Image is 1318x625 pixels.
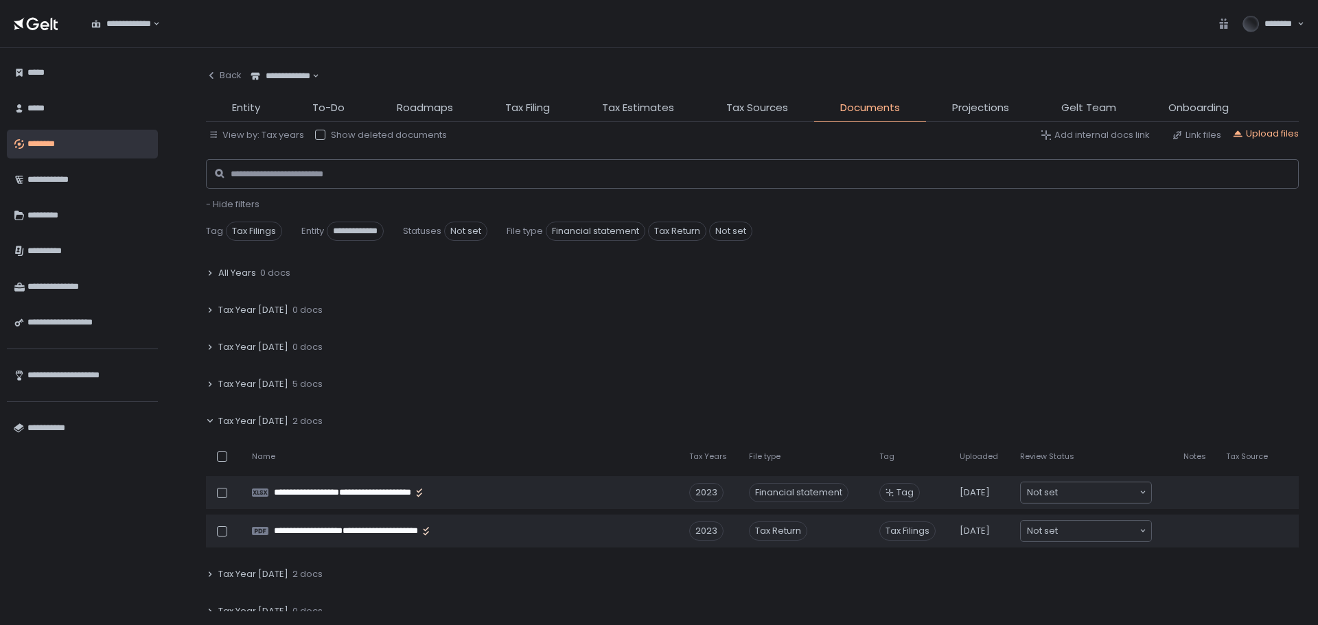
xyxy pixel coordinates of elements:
span: Projections [952,100,1009,116]
span: Notes [1183,451,1206,462]
span: Tax Years [689,451,727,462]
span: [DATE] [960,525,990,537]
div: Search for option [82,10,160,38]
span: Not set [1027,486,1058,499]
span: Statuses [403,225,441,237]
span: Tax Filing [505,100,550,116]
div: Tax Return [749,521,807,541]
input: Search for option [1058,486,1138,499]
span: 5 docs [292,378,323,390]
span: Tax Filings [226,222,282,241]
span: File type [749,451,781,462]
button: Upload files [1232,128,1299,140]
span: Not set [444,222,487,241]
span: Not set [1027,524,1058,538]
span: Tax Year [DATE] [218,304,288,316]
span: 0 docs [292,341,323,353]
span: Tax Estimates [602,100,674,116]
span: Tax Year [DATE] [218,378,288,390]
button: View by: Tax years [209,129,304,141]
span: Tax Year [DATE] [218,605,288,617]
span: Tag [206,225,223,237]
span: Documents [840,100,900,116]
span: Financial statement [546,222,645,241]
span: File type [507,225,543,237]
span: Name [252,451,275,462]
span: Roadmaps [397,100,453,116]
input: Search for option [151,17,152,31]
span: [DATE] [960,486,990,499]
span: To-Do [312,100,345,116]
button: Add internal docs link [1041,129,1150,141]
div: Search for option [1021,521,1151,541]
span: Tax Year [DATE] [218,341,288,353]
div: Back [206,69,242,82]
button: Link files [1172,129,1221,141]
span: Review Status [1020,451,1074,462]
span: Tag [897,486,914,499]
span: Tag [879,451,894,462]
button: - Hide filters [206,198,259,211]
div: 2023 [689,483,724,502]
button: Back [206,62,242,89]
span: Entity [232,100,260,116]
span: 2 docs [292,568,323,580]
span: 0 docs [292,304,323,316]
span: Tax Source [1226,451,1268,462]
span: Tax Year [DATE] [218,568,288,580]
span: Tax Filings [879,521,936,541]
span: Onboarding [1168,100,1229,116]
input: Search for option [310,69,311,83]
span: 2 docs [292,415,323,427]
span: Uploaded [960,451,998,462]
span: All Years [218,267,256,279]
span: Tax Year [DATE] [218,415,288,427]
span: Tax Sources [726,100,788,116]
span: Gelt Team [1061,100,1116,116]
span: 0 docs [260,267,290,279]
div: 2023 [689,521,724,541]
span: 0 docs [292,605,323,617]
input: Search for option [1058,524,1138,538]
span: Entity [301,225,324,237]
div: Search for option [1021,482,1151,503]
div: Search for option [242,62,319,91]
span: Not set [709,222,752,241]
span: Tax Return [648,222,706,241]
div: Financial statement [749,483,848,502]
